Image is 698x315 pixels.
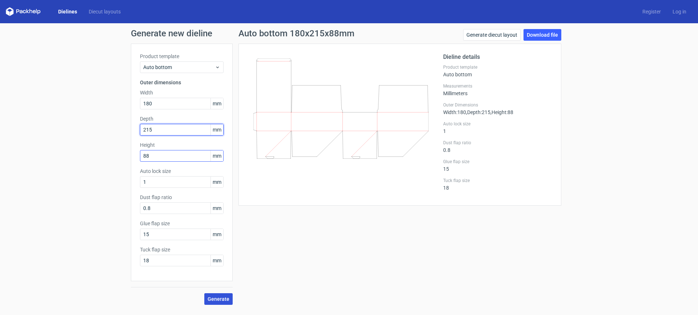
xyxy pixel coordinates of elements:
label: Product template [140,53,224,60]
label: Product template [443,64,552,70]
h2: Dieline details [443,53,552,61]
span: Generate [208,296,229,302]
a: Diecut layouts [83,8,127,15]
span: mm [210,229,223,240]
a: Generate diecut layout [463,29,521,41]
h1: Auto bottom 180x215x88mm [238,29,354,38]
label: Height [140,141,224,149]
label: Measurements [443,83,552,89]
span: , Depth : 215 [466,109,490,115]
span: , Height : 88 [490,109,513,115]
a: Download file [523,29,561,41]
label: Dust flap ratio [443,140,552,146]
label: Glue flap size [140,220,224,227]
button: Generate [204,293,233,305]
label: Dust flap ratio [140,194,224,201]
label: Depth [140,115,224,122]
div: Millimeters [443,83,552,96]
a: Dielines [52,8,83,15]
label: Glue flap size [443,159,552,165]
span: Auto bottom [143,64,215,71]
span: mm [210,150,223,161]
div: 1 [443,121,552,134]
div: 15 [443,159,552,172]
span: mm [210,203,223,214]
div: 18 [443,178,552,191]
label: Auto lock size [140,167,224,175]
a: Register [637,8,667,15]
span: mm [210,255,223,266]
span: mm [210,124,223,135]
label: Width [140,89,224,96]
label: Tuck flap size [443,178,552,183]
label: Tuck flap size [140,246,224,253]
span: mm [210,177,223,187]
a: Log in [667,8,692,15]
span: mm [210,98,223,109]
span: Width : 180 [443,109,466,115]
label: Outer Dimensions [443,102,552,108]
div: Auto bottom [443,64,552,77]
div: 0.8 [443,140,552,153]
h1: Generate new dieline [131,29,567,38]
label: Auto lock size [443,121,552,127]
h3: Outer dimensions [140,79,224,86]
